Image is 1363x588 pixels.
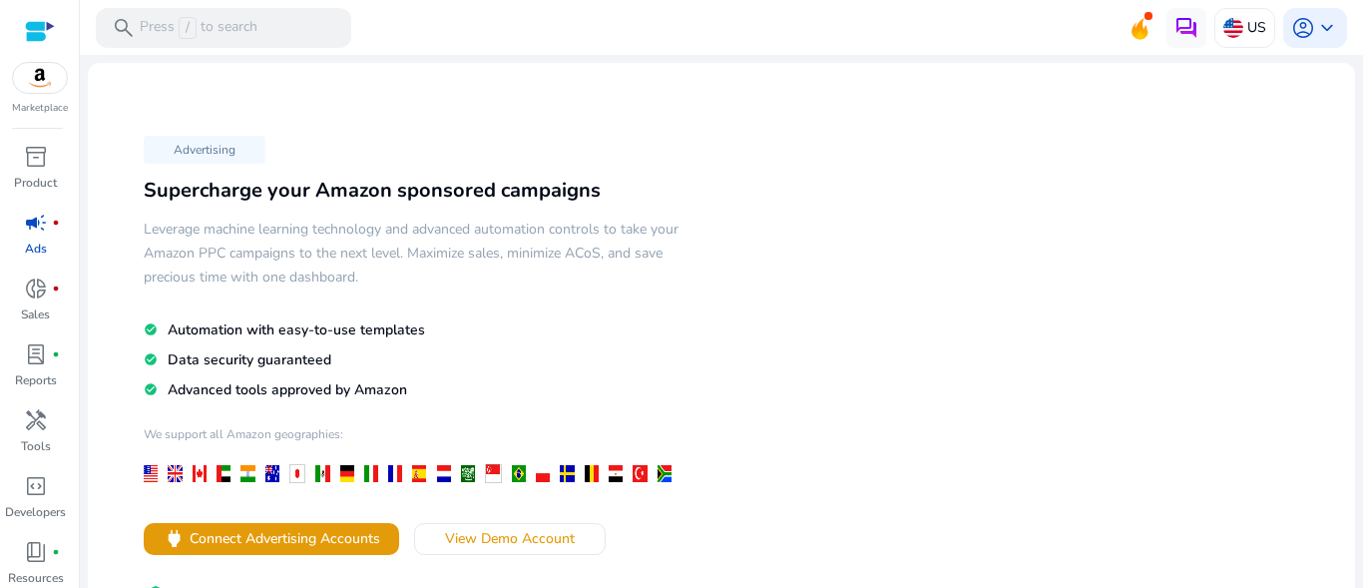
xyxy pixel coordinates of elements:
[1223,18,1243,38] img: us.svg
[24,145,48,169] span: inventory_2
[12,101,68,116] p: Marketplace
[24,408,48,432] span: handyman
[21,305,50,323] p: Sales
[163,527,186,550] span: power
[24,211,48,235] span: campaign
[144,381,158,398] mat-icon: check_circle
[1291,16,1315,40] span: account_circle
[21,437,51,455] p: Tools
[15,371,57,389] p: Reports
[1315,16,1339,40] span: keyboard_arrow_down
[24,474,48,498] span: code_blocks
[168,350,331,369] span: Data security guaranteed
[52,219,60,227] span: fiber_manual_record
[144,426,681,457] h4: We support all Amazon geographies:
[24,540,48,564] span: book_4
[5,503,66,521] p: Developers
[8,569,64,587] p: Resources
[1247,10,1266,45] p: US
[14,174,57,192] p: Product
[144,351,158,368] mat-icon: check_circle
[52,350,60,358] span: fiber_manual_record
[25,240,47,258] p: Ads
[144,218,681,290] h5: Leverage machine learning technology and advanced automation controls to take your Amazon PPC cam...
[52,548,60,556] span: fiber_manual_record
[190,528,380,549] span: Connect Advertising Accounts
[13,63,67,93] img: amazon.svg
[24,342,48,366] span: lab_profile
[112,16,136,40] span: search
[445,528,575,549] span: View Demo Account
[168,320,425,339] span: Automation with easy-to-use templates
[179,17,197,39] span: /
[24,277,48,300] span: donut_small
[414,523,606,555] button: View Demo Account
[168,380,407,399] span: Advanced tools approved by Amazon
[140,17,257,39] p: Press to search
[52,285,60,293] span: fiber_manual_record
[144,523,399,555] button: powerConnect Advertising Accounts
[144,179,681,203] h3: Supercharge your Amazon sponsored campaigns
[144,136,265,164] p: Advertising
[144,321,158,338] mat-icon: check_circle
